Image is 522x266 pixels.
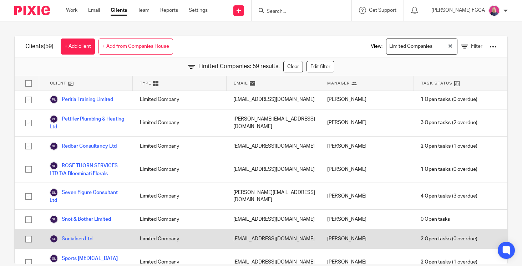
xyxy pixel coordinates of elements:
[421,235,477,242] span: (0 overdue)
[140,80,151,86] span: Type
[488,5,500,16] img: Cheryl%20Sharp%20FCCA.png
[50,235,92,243] a: Socialnes Ltd
[50,162,126,177] a: ROSE THORN SERVICES LTD T/A Bloominati Florals
[471,44,482,49] span: Filter
[386,39,457,55] div: Search for option
[133,210,227,229] div: Limited Company
[226,109,320,136] div: [PERSON_NAME][EMAIL_ADDRESS][DOMAIN_NAME]
[360,36,497,57] div: View:
[306,61,334,72] a: Edit filter
[388,40,434,53] span: Limited Companies
[50,142,58,150] img: svg%3E
[50,80,66,86] span: Client
[50,235,58,243] img: svg%3E
[320,210,414,229] div: [PERSON_NAME]
[283,61,303,72] a: Clear
[50,188,58,197] img: svg%3E
[111,7,127,14] a: Clients
[50,254,58,263] img: svg%3E
[320,137,414,156] div: [PERSON_NAME]
[14,6,50,15] img: Pixie
[421,235,451,242] span: 2 Open tasks
[421,193,477,200] span: (3 overdue)
[25,43,54,50] h1: Clients
[50,142,117,150] a: Redbar Consultancy Ltd
[133,137,227,156] div: Limited Company
[22,77,35,90] input: Select all
[320,229,414,249] div: [PERSON_NAME]
[421,166,477,173] span: (0 overdue)
[50,215,111,224] a: Snot & Bother Limited
[61,39,95,55] a: + Add client
[226,183,320,209] div: [PERSON_NAME][EMAIL_ADDRESS][DOMAIN_NAME]
[421,259,477,266] span: (1 overdue)
[421,119,451,126] span: 3 Open tasks
[44,44,54,49] span: (59)
[66,7,77,14] a: Work
[50,162,58,170] img: svg%3E
[421,216,450,223] span: 0 Open tasks
[421,193,451,200] span: 4 Open tasks
[369,8,396,13] span: Get Support
[435,40,447,53] input: Search for option
[431,7,485,14] p: [PERSON_NAME] FCCA
[50,95,113,104] a: Peritia Training Limited
[133,156,227,183] div: Limited Company
[226,210,320,229] div: [EMAIL_ADDRESS][DOMAIN_NAME]
[421,80,452,86] span: Task Status
[50,188,126,204] a: Seven Figure Consultant Ltd
[266,9,330,15] input: Search
[320,109,414,136] div: [PERSON_NAME]
[226,229,320,249] div: [EMAIL_ADDRESS][DOMAIN_NAME]
[421,166,451,173] span: 1 Open tasks
[138,7,149,14] a: Team
[133,229,227,249] div: Limited Company
[133,183,227,209] div: Limited Company
[421,96,477,103] span: (0 overdue)
[98,39,173,55] a: + Add from Companies House
[160,7,178,14] a: Reports
[421,143,477,150] span: (1 overdue)
[88,7,100,14] a: Email
[198,62,280,71] span: Limited Companies: 59 results.
[421,259,451,266] span: 2 Open tasks
[226,156,320,183] div: [EMAIL_ADDRESS][DOMAIN_NAME]
[320,183,414,209] div: [PERSON_NAME]
[226,137,320,156] div: [EMAIL_ADDRESS][DOMAIN_NAME]
[448,44,452,50] button: Clear Selected
[327,80,350,86] span: Manager
[50,95,58,104] img: svg%3E
[50,115,126,131] a: Pettifer Plumbing & Heating Ltd
[50,115,58,123] img: svg%3E
[189,7,208,14] a: Settings
[133,109,227,136] div: Limited Company
[320,156,414,183] div: [PERSON_NAME]
[50,215,58,224] img: svg%3E
[133,90,227,109] div: Limited Company
[421,119,477,126] span: (2 overdue)
[226,90,320,109] div: [EMAIL_ADDRESS][DOMAIN_NAME]
[421,143,451,150] span: 2 Open tasks
[234,80,248,86] span: Email
[320,90,414,109] div: [PERSON_NAME]
[421,96,451,103] span: 1 Open tasks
